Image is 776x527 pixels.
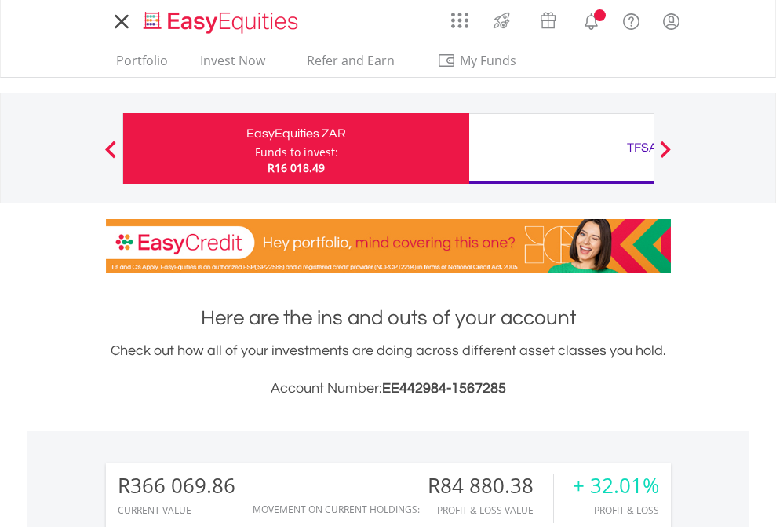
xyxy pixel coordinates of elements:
img: grid-menu-icon.svg [451,12,468,29]
span: R16 018.49 [268,160,325,175]
div: EasyEquities ZAR [133,123,460,145]
div: R366 069.86 [118,474,235,497]
a: My Profile [651,4,691,38]
img: EasyEquities_Logo.png [140,9,304,35]
button: Next [650,148,681,164]
a: Invest Now [194,53,271,77]
div: Funds to invest: [255,145,338,160]
a: Portfolio [110,53,174,77]
img: EasyCredit Promotion Banner [106,219,671,273]
span: Refer and Earn [307,52,395,69]
a: Notifications [571,4,611,35]
button: Previous [95,148,126,164]
div: CURRENT VALUE [118,505,235,515]
span: My Funds [437,50,540,71]
h3: Account Number: [106,378,671,400]
div: Profit & Loss Value [428,505,553,515]
div: + 32.01% [573,474,659,497]
h1: Here are the ins and outs of your account [106,304,671,332]
div: Check out how all of your investments are doing across different asset classes you hold. [106,340,671,400]
img: thrive-v2.svg [489,8,515,33]
div: Movement on Current Holdings: [253,504,420,514]
div: R84 880.38 [428,474,553,497]
div: Profit & Loss [573,505,659,515]
a: Refer and Earn [291,53,411,77]
a: Home page [137,4,304,35]
a: Vouchers [525,4,571,33]
img: vouchers-v2.svg [535,8,561,33]
a: FAQ's and Support [611,4,651,35]
a: AppsGrid [441,4,479,29]
span: EE442984-1567285 [382,381,506,396]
